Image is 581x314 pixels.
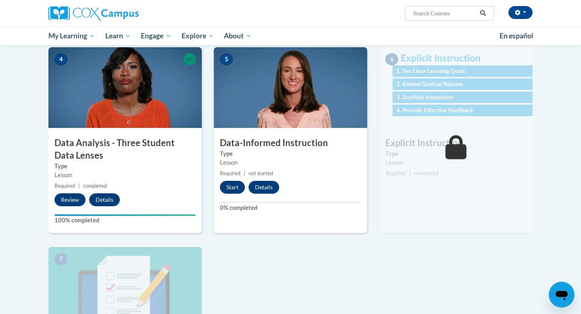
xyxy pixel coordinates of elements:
[249,181,279,194] button: Details
[477,8,489,18] button: Search
[48,6,139,21] img: Cox Campus
[409,170,411,176] span: |
[379,137,533,149] h3: Explicit Instruction
[214,47,367,128] img: Course Image
[48,47,202,128] img: Course Image
[385,53,398,65] span: 6
[379,47,533,128] img: Course Image
[182,31,214,41] span: Explore
[176,27,219,45] a: Explore
[54,214,196,216] div: Your progress
[100,27,136,45] a: Learn
[105,31,131,41] span: Learn
[549,282,575,308] iframe: Button to launch messaging window
[48,31,95,41] span: My Learning
[54,162,196,171] label: Type
[385,170,406,176] span: Required
[224,31,251,41] span: About
[83,183,107,189] span: completed
[54,193,86,206] button: Review
[141,31,171,41] span: Engage
[385,158,527,167] div: Lesson
[220,181,245,194] button: Start
[54,216,196,225] label: 100% completed
[244,170,245,176] span: |
[494,27,539,44] a: En español
[48,137,202,162] h3: Data Analysis - Three Student Data Lenses
[214,137,367,149] h3: Data-Informed Instruction
[220,149,361,158] label: Type
[508,6,533,19] button: Account Settings
[48,6,202,21] a: Cox Campus
[220,170,240,176] span: Required
[54,183,75,189] span: Required
[54,253,67,265] span: 7
[136,27,176,45] a: Engage
[220,53,233,65] span: 5
[43,27,100,45] a: My Learning
[54,171,196,180] div: Lesson
[220,203,361,212] label: 0% completed
[249,170,273,176] span: not started
[414,170,439,176] span: not started
[36,27,545,45] div: Main menu
[412,8,477,18] input: Search Courses
[78,183,80,189] span: |
[499,31,533,40] span: En español
[219,27,257,45] a: About
[54,53,67,65] span: 4
[385,149,527,158] label: Type
[220,158,361,167] div: Lesson
[89,193,120,206] button: Details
